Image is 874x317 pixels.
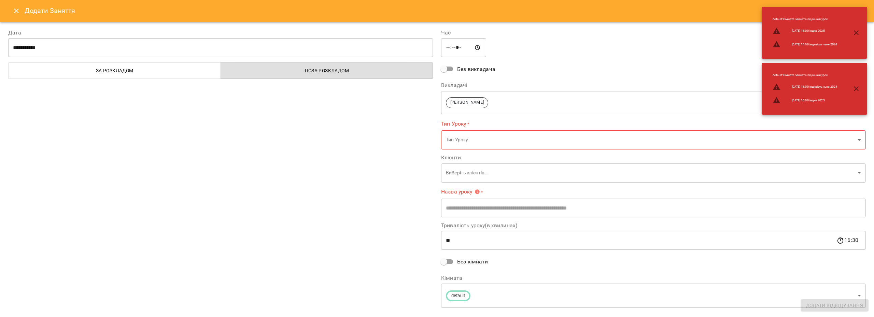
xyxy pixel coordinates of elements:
[446,99,488,106] span: [PERSON_NAME]
[767,38,843,51] li: [DATE] 16:00 індивідуальне 2024
[446,170,855,176] p: Виберіть клієнтів...
[441,275,866,281] label: Кімната
[767,70,843,80] li: default : Кімната зайнята під інший урок
[441,30,866,35] label: Час
[767,80,843,94] li: [DATE] 16:00 індивідуальне 2024
[767,93,843,107] li: [DATE] 16:00 індив 2025
[441,130,866,150] div: Тип Уроку
[25,5,866,16] h6: Додати Заняття
[441,284,866,308] div: default
[225,67,429,75] span: Поза розкладом
[441,163,866,183] div: Виберіть клієнтів...
[8,30,433,35] label: Дата
[457,258,488,266] span: Без кімнати
[441,189,480,194] span: Назва уроку
[8,62,221,79] button: За розкладом
[446,136,855,143] p: Тип Уроку
[441,91,866,114] div: [PERSON_NAME]
[13,67,217,75] span: За розкладом
[767,14,843,24] li: default : Кімната зайнята під інший урок
[441,83,866,88] label: Викладачі
[767,24,843,38] li: [DATE] 16:00 індив 2025
[441,120,866,128] label: Тип Уроку
[441,223,866,228] label: Тривалість уроку(в хвилинах)
[8,3,25,19] button: Close
[441,155,866,160] label: Клієнти
[221,62,433,79] button: Поза розкладом
[475,189,480,194] svg: Вкажіть назву уроку або виберіть клієнтів
[457,65,495,73] span: Без викладача
[447,293,469,299] span: default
